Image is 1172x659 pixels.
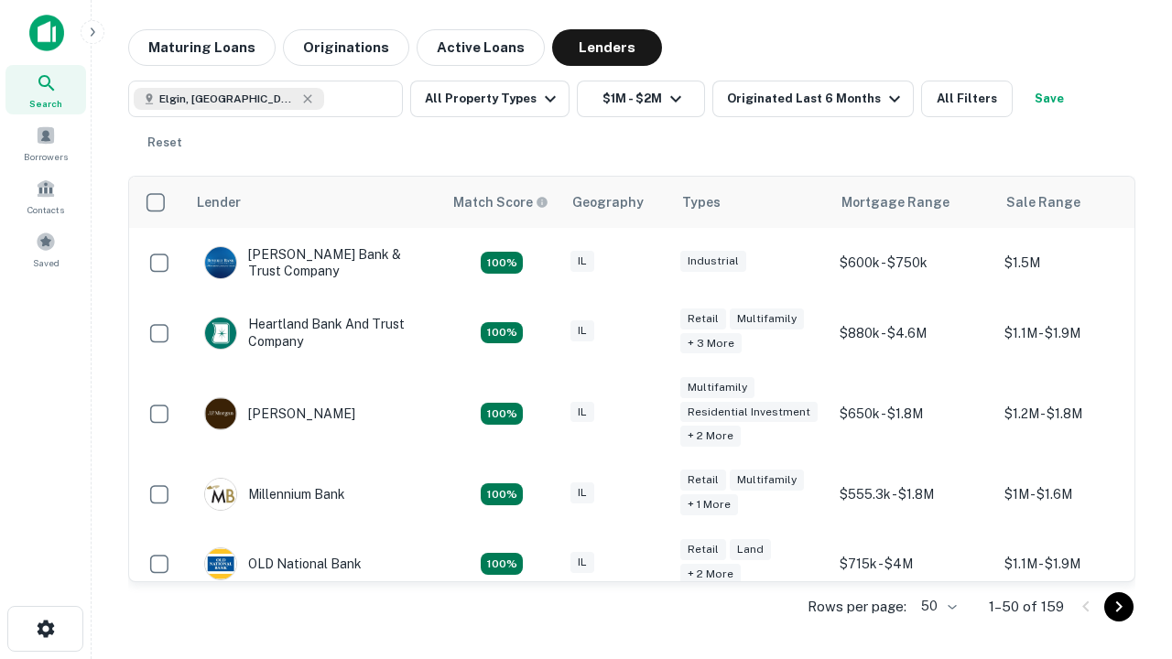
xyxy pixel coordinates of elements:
div: Heartland Bank And Trust Company [204,316,424,349]
button: Originations [283,29,409,66]
td: $1.1M - $1.9M [995,297,1160,367]
img: picture [205,548,236,579]
a: Search [5,65,86,114]
a: Borrowers [5,118,86,167]
span: Search [29,96,62,111]
a: Contacts [5,171,86,221]
div: Sale Range [1006,191,1080,213]
th: Sale Range [995,177,1160,228]
div: Matching Properties: 16, hasApolloMatch: undefined [481,483,523,505]
div: IL [570,251,594,272]
div: + 2 more [680,426,741,447]
div: OLD National Bank [204,547,362,580]
img: picture [205,398,236,429]
img: picture [205,318,236,349]
div: Matching Properties: 22, hasApolloMatch: undefined [481,553,523,575]
div: Capitalize uses an advanced AI algorithm to match your search with the best lender. The match sco... [453,192,548,212]
div: Multifamily [680,377,754,398]
div: Multifamily [730,308,804,329]
div: Millennium Bank [204,478,345,511]
div: Multifamily [730,470,804,491]
div: IL [570,320,594,341]
div: Matching Properties: 28, hasApolloMatch: undefined [481,252,523,274]
img: picture [205,479,236,510]
button: Lenders [552,29,662,66]
div: Matching Properties: 20, hasApolloMatch: undefined [481,322,523,344]
div: [PERSON_NAME] [204,397,355,430]
td: $1M - $1.6M [995,459,1160,529]
button: Save your search to get updates of matches that match your search criteria. [1020,81,1079,117]
td: $715k - $4M [830,529,995,599]
td: $880k - $4.6M [830,297,995,367]
button: Go to next page [1104,592,1134,621]
div: Originated Last 6 Months [727,88,906,110]
td: $1.5M [995,228,1160,297]
td: $1.2M - $1.8M [995,368,1160,460]
span: Elgin, [GEOGRAPHIC_DATA], [GEOGRAPHIC_DATA] [159,91,297,107]
img: picture [205,247,236,278]
div: Land [730,539,771,560]
img: capitalize-icon.png [29,15,64,51]
th: Mortgage Range [830,177,995,228]
button: All Filters [921,81,1013,117]
h6: Match Score [453,192,545,212]
div: Matching Properties: 24, hasApolloMatch: undefined [481,403,523,425]
div: Retail [680,308,726,329]
td: $600k - $750k [830,228,995,297]
td: $1.1M - $1.9M [995,529,1160,599]
div: 50 [914,593,960,620]
div: Types [682,191,721,213]
button: All Property Types [410,81,570,117]
div: Retail [680,470,726,491]
span: Borrowers [24,149,68,164]
th: Capitalize uses an advanced AI algorithm to match your search with the best lender. The match sco... [442,177,561,228]
button: $1M - $2M [577,81,705,117]
p: 1–50 of 159 [989,596,1064,618]
button: Reset [136,124,194,161]
button: Originated Last 6 Months [712,81,914,117]
div: Lender [197,191,241,213]
span: Contacts [27,202,64,217]
div: Industrial [680,251,746,272]
td: $555.3k - $1.8M [830,459,995,529]
div: IL [570,552,594,573]
a: Saved [5,224,86,274]
div: Retail [680,539,726,560]
span: Saved [33,255,60,270]
div: + 1 more [680,494,738,515]
div: + 3 more [680,333,742,354]
th: Geography [561,177,671,228]
div: Geography [572,191,644,213]
th: Types [671,177,830,228]
div: IL [570,482,594,503]
div: Residential Investment [680,402,818,423]
div: + 2 more [680,564,741,585]
div: [PERSON_NAME] Bank & Trust Company [204,246,424,279]
button: Active Loans [417,29,545,66]
td: $650k - $1.8M [830,368,995,460]
div: Mortgage Range [841,191,950,213]
div: IL [570,402,594,423]
th: Lender [186,177,442,228]
iframe: Chat Widget [1080,513,1172,600]
p: Rows per page: [808,596,906,618]
button: Maturing Loans [128,29,276,66]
